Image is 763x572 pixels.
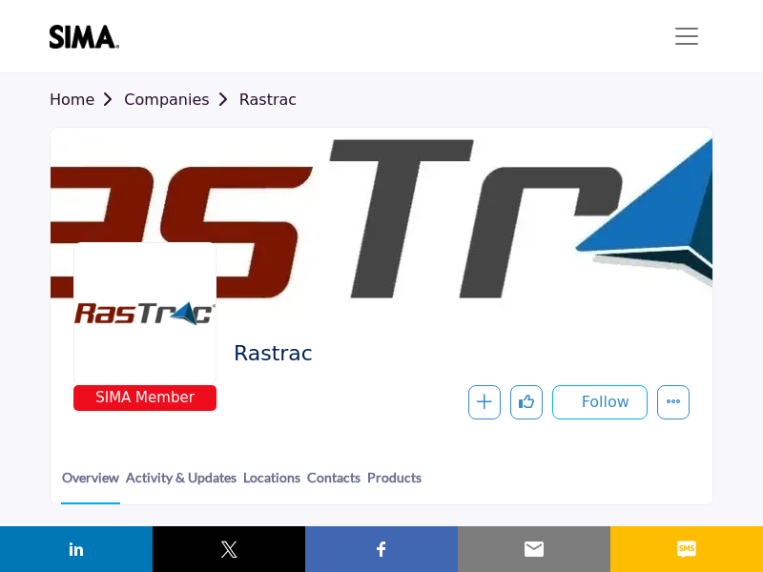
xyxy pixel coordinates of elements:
a: Locations [242,467,301,502]
a: Contacts [306,467,361,502]
a: Rastrac [239,91,297,109]
a: Companies [124,91,238,109]
img: site Logo [50,25,129,49]
button: More details [657,385,690,419]
img: twitter sharing button [217,538,240,561]
img: linkedin sharing button [65,538,88,561]
button: Follow [552,385,648,419]
a: Products [366,467,423,502]
a: Activity & Updates [125,467,237,502]
a: Overview [61,467,120,504]
h2: Rastrac [234,341,680,366]
a: Home [50,91,124,109]
button: Toggle navigation [660,17,713,55]
img: email sharing button [523,538,546,561]
img: facebook sharing button [370,538,393,561]
button: Like [510,385,543,419]
span: SIMA Member [77,387,213,409]
img: sms sharing button [675,538,698,561]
